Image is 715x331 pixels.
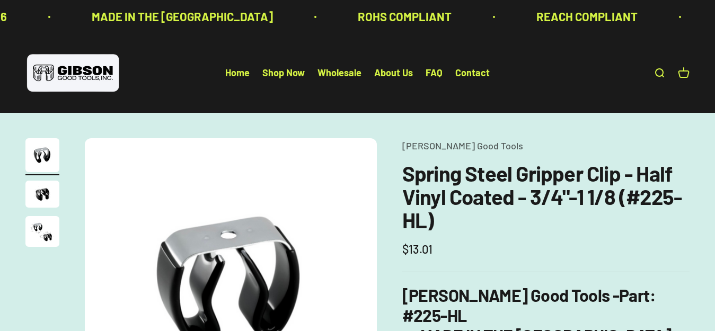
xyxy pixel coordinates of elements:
a: Contact [455,67,490,79]
a: FAQ [426,67,443,79]
img: close up of a spring steel gripper clip, tool clip, durable, secure holding, Excellent corrosion ... [25,216,59,247]
a: Home [225,67,250,79]
p: REACH COMPLIANT [533,7,634,26]
a: Shop Now [262,67,305,79]
button: Go to item 1 [25,138,59,175]
a: [PERSON_NAME] Good Tools [402,140,523,151]
a: About Us [374,67,413,79]
p: MADE IN THE [GEOGRAPHIC_DATA] [89,7,270,26]
img: close up of a spring steel gripper clip, tool clip, durable, secure holding, Excellent corrosion ... [25,181,59,208]
span: Part [619,285,649,305]
h1: Spring Steel Gripper Clip - Half Vinyl Coated - 3/4"-1 1/8 (#225-HL) [402,162,690,231]
button: Go to item 3 [25,216,59,250]
img: Gripper clip, made & shipped from the USA! [25,138,59,172]
sale-price: $13.01 [402,240,432,258]
b: [PERSON_NAME] Good Tools - [402,285,650,305]
a: Wholesale [317,67,361,79]
b: : #225-HL [402,285,656,325]
button: Go to item 2 [25,181,59,211]
p: ROHS COMPLIANT [355,7,448,26]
